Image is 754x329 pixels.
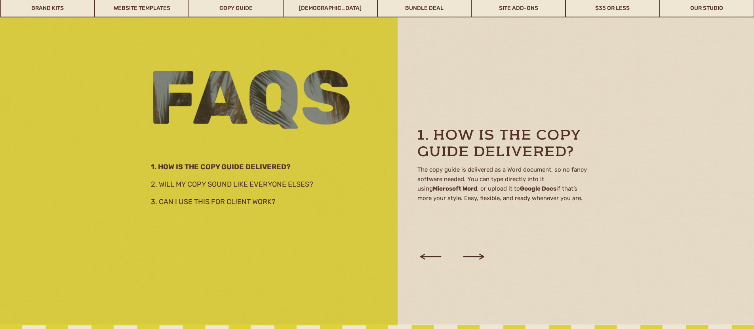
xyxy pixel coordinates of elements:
[417,165,587,205] div: The copy guide is delivered as a Word document, so no fancy software needed. You can type directl...
[417,128,602,157] h3: 1. How is the copy guide delivered?
[151,161,322,170] a: 1. How is the copy guide delivered?
[151,163,291,171] b: 1. How is the copy guide delivered?
[520,185,556,192] b: Google Docs
[151,196,338,205] a: 3. Can I use this for client work?
[151,179,343,187] a: 2. Will my copy sound like everyone elses?
[433,185,477,192] b: Microsoft Word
